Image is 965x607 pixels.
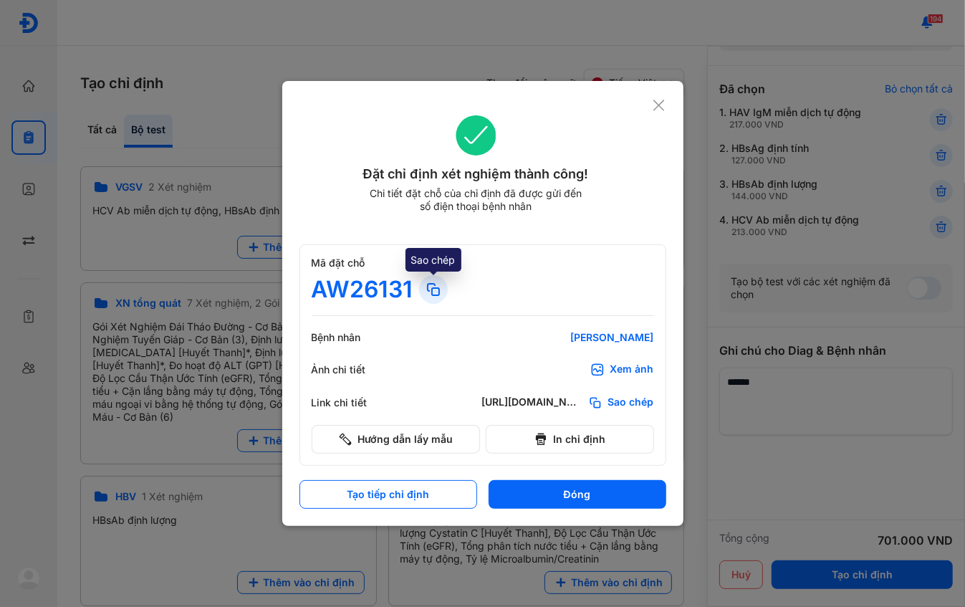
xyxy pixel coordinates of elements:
[363,187,588,213] div: Chi tiết đặt chỗ của chỉ định đã được gửi đến số điện thoại bệnh nhân
[312,396,398,409] div: Link chi tiết
[312,275,413,304] div: AW26131
[608,396,654,410] span: Sao chép
[299,480,477,509] button: Tạo tiếp chỉ định
[312,425,480,454] button: Hướng dẫn lấy mẫu
[486,425,654,454] button: In chỉ định
[312,363,398,376] div: Ảnh chi tiết
[312,331,398,344] div: Bệnh nhân
[482,396,582,410] div: [URL][DOMAIN_NAME]
[482,331,654,344] div: [PERSON_NAME]
[610,363,654,377] div: Xem ảnh
[312,257,654,269] div: Mã đặt chỗ
[489,480,666,509] button: Đóng
[299,164,653,184] div: Đặt chỉ định xét nghiệm thành công!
